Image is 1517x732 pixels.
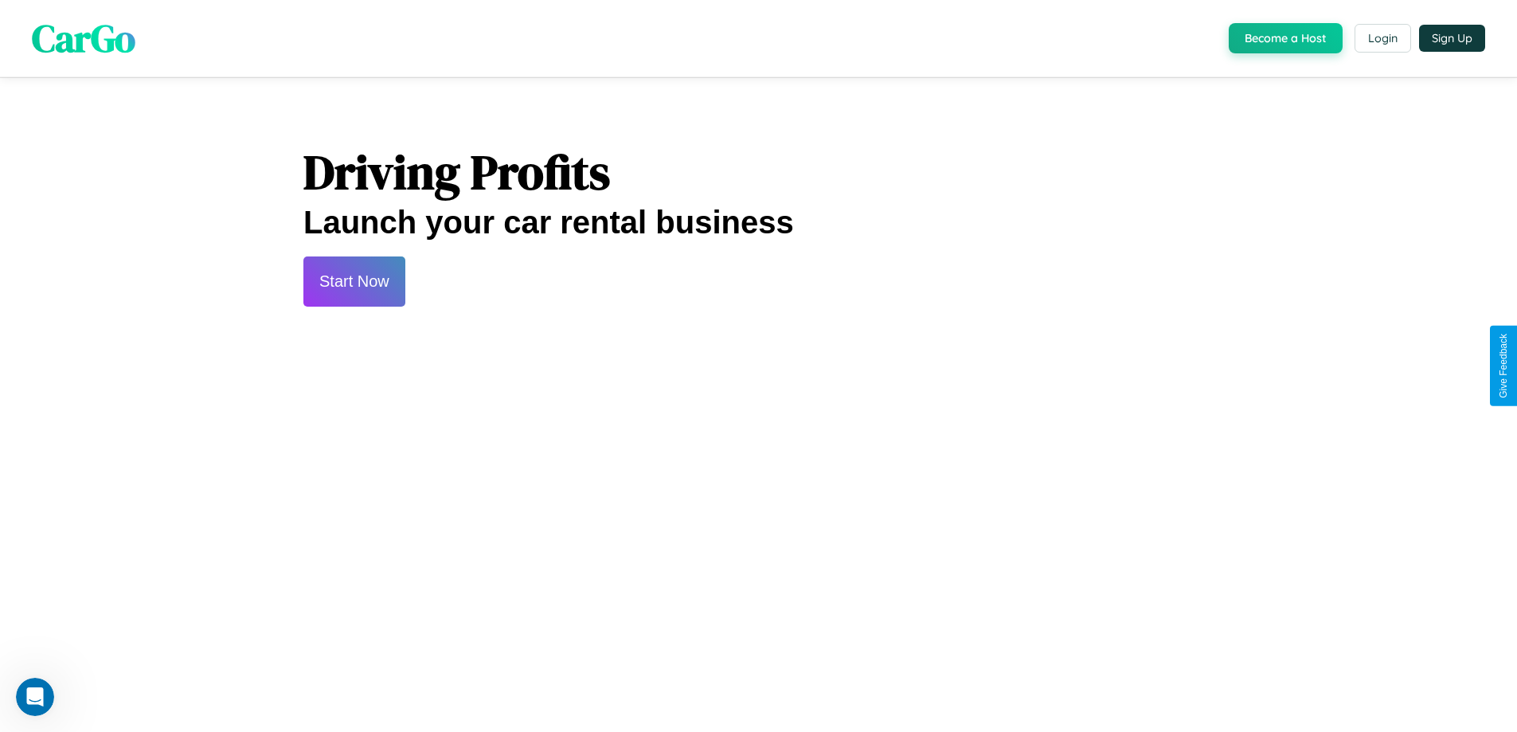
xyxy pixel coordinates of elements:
[1498,334,1509,398] div: Give Feedback
[1419,25,1485,52] button: Sign Up
[1355,24,1411,53] button: Login
[303,256,405,307] button: Start Now
[32,12,135,65] span: CarGo
[303,205,1214,241] h2: Launch your car rental business
[303,139,1214,205] h1: Driving Profits
[1229,23,1343,53] button: Become a Host
[16,678,54,716] iframe: Intercom live chat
